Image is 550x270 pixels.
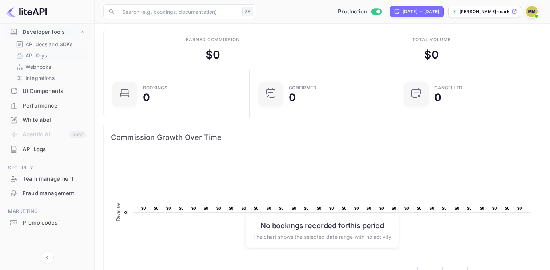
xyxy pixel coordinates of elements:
[338,8,367,16] span: Production
[492,206,497,210] text: $0
[124,210,128,215] text: $0
[143,92,150,102] div: 0
[242,7,253,16] div: ⌘K
[4,142,90,157] div: API Logs
[191,206,196,210] text: $0
[41,251,54,264] button: Collapse navigation
[13,61,87,72] div: Webhooks
[254,206,259,210] text: $0
[4,99,90,113] div: Performance
[25,74,55,82] p: Integrations
[304,206,309,210] text: $0
[4,84,90,98] a: UI Components
[4,216,90,229] a: Promo codes
[23,28,79,36] div: Developer tools
[329,206,334,210] text: $0
[459,8,510,15] p: [PERSON_NAME]-marketing-7i1j1...
[216,206,221,210] text: $0
[505,206,510,210] text: $0
[141,206,146,210] text: $0
[16,63,84,70] a: Webhooks
[4,164,90,172] span: Security
[242,206,246,210] text: $0
[4,26,90,39] div: Developer tools
[13,73,87,83] div: Integrations
[16,40,84,48] a: API docs and SDKs
[186,36,240,43] div: Earned commission
[154,206,159,210] text: $0
[379,206,384,210] text: $0
[206,47,220,63] div: $ 0
[23,219,86,227] div: Promo codes
[13,39,87,49] div: API docs and SDKs
[4,84,90,98] div: UI Components
[166,206,171,210] text: $0
[526,6,538,17] img: Mannix Marketing
[467,206,472,210] text: $0
[434,86,463,90] div: CANCELLED
[111,132,534,143] span: Commission Growth Over Time
[23,189,86,198] div: Fraud management
[442,206,447,210] text: $0
[292,206,296,210] text: $0
[424,47,439,63] div: $ 0
[267,206,271,210] text: $0
[4,207,90,215] span: Marketing
[412,36,451,43] div: Total volume
[354,206,359,210] text: $0
[517,206,522,210] text: $0
[390,6,444,17] div: Click to change the date range period
[480,206,485,210] text: $0
[4,113,90,126] a: Whitelabel
[4,142,90,156] a: API Logs
[289,92,296,102] div: 0
[392,206,396,210] text: $0
[403,8,439,15] div: [DATE] — [DATE]
[23,145,86,154] div: API Logs
[317,206,322,210] text: $0
[335,8,384,16] div: Switch to Sandbox mode
[279,206,284,210] text: $0
[25,40,73,48] p: API docs and SDKs
[342,206,347,210] text: $0
[23,175,86,183] div: Team management
[4,172,90,185] a: Team management
[6,6,47,17] img: LiteAPI logo
[4,186,90,201] div: Fraud management
[229,206,234,210] text: $0
[434,92,441,102] div: 0
[289,86,317,90] div: Confirmed
[23,116,86,124] div: Whitelabel
[455,206,459,210] text: $0
[116,203,121,221] text: Revenue
[417,206,422,210] text: $0
[4,99,90,112] a: Performance
[253,221,391,230] h6: No bookings recorded for this period
[23,102,86,110] div: Performance
[367,206,371,210] text: $0
[25,52,47,59] p: API Keys
[16,52,84,59] a: API Keys
[13,50,87,61] div: API Keys
[204,206,208,210] text: $0
[430,206,434,210] text: $0
[23,87,86,96] div: UI Components
[118,4,239,19] input: Search (e.g. bookings, documentation)
[179,206,184,210] text: $0
[16,74,84,82] a: Integrations
[143,86,167,90] div: Bookings
[253,233,391,240] p: The chart shows the selected date range with no activity
[404,206,409,210] text: $0
[25,63,51,70] p: Webhooks
[4,186,90,200] a: Fraud management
